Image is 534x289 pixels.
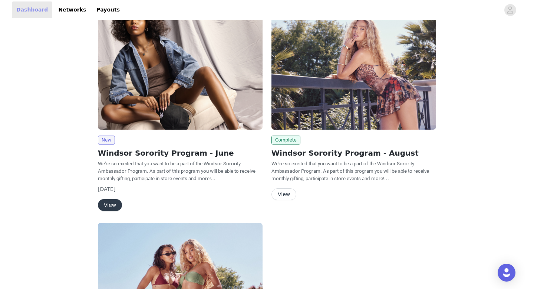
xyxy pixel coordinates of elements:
a: View [271,192,296,197]
h2: Windsor Sorority Program - August [271,147,436,159]
a: Dashboard [12,1,52,18]
span: We're so excited that you want to be a part of the Windsor Sorority Ambassador Program. As part o... [98,161,256,181]
img: Windsor [98,6,263,130]
a: Networks [54,1,90,18]
span: Complete [271,136,300,144]
a: View [98,202,122,208]
img: Windsor [271,6,436,130]
button: View [271,188,296,200]
span: We're so excited that you want to be a part of the Windsor Sorority Ambassador Program. As part o... [271,161,429,181]
h2: Windsor Sorority Program - June [98,147,263,159]
div: avatar [507,4,514,16]
span: New [98,136,115,144]
a: Payouts [92,1,124,18]
div: Open Intercom Messenger [498,264,515,282]
span: [DATE] [98,186,115,192]
button: View [98,199,122,211]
